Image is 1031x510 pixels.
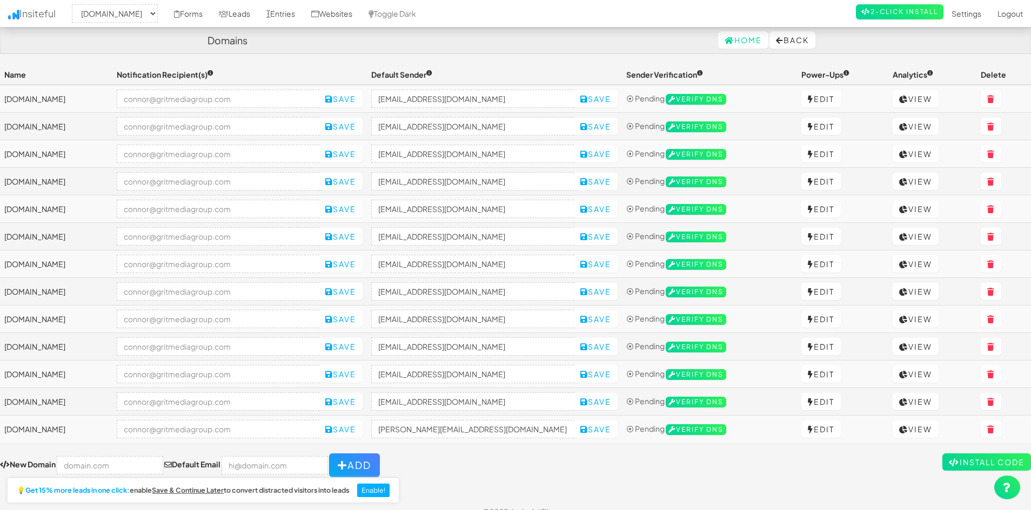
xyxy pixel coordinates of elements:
[117,145,320,163] input: connor@gritmediagroup.com
[371,90,574,108] input: hi@example.com
[893,283,939,300] a: View
[574,145,618,162] button: Save
[666,259,726,270] span: Verify DNS
[666,149,726,160] span: Verify DNS
[666,342,726,352] span: Verify DNS
[319,393,363,410] button: Save
[371,70,432,79] span: Default Sender
[893,338,939,355] a: View
[371,117,574,135] input: hi@example.com
[319,255,363,273] button: Save
[801,118,841,135] a: Edit
[371,337,574,356] input: hi@example.com
[319,200,363,217] button: Save
[117,365,320,383] input: connor@gritmediagroup.com
[626,121,665,131] span: ⦿ Pending
[626,231,665,241] span: ⦿ Pending
[57,456,163,474] input: domain.com
[626,396,665,406] span: ⦿ Pending
[666,396,726,406] a: Verify DNS
[371,145,574,163] input: hi@example.com
[801,173,841,190] a: Edit
[371,310,574,328] input: hi@example.com
[574,420,618,438] button: Save
[626,259,665,268] span: ⦿ Pending
[666,397,726,407] span: Verify DNS
[666,341,726,351] a: Verify DNS
[117,70,213,79] span: Notification Recipient(s)
[371,200,574,218] input: hi@example.com
[371,255,574,273] input: hi@example.com
[117,337,320,356] input: connor@gritmediagroup.com
[626,286,665,296] span: ⦿ Pending
[666,176,726,187] span: Verify DNS
[893,393,939,410] a: View
[666,93,726,103] a: Verify DNS
[893,310,939,328] a: View
[626,341,665,351] span: ⦿ Pending
[666,148,726,158] a: Verify DNS
[801,145,841,162] a: Edit
[207,35,247,46] h4: Domains
[371,392,574,411] input: hi@example.com
[893,255,939,273] a: View
[893,145,939,162] a: View
[8,10,19,19] img: icon.png
[893,90,939,107] a: View
[25,487,130,494] strong: Get 15% more leads in one click:
[117,90,320,108] input: connor@gritmediagroup.com
[666,259,726,268] a: Verify DNS
[893,70,933,79] span: Analytics
[574,173,618,190] button: Save
[357,484,390,498] button: Enable!
[626,424,665,433] span: ⦿ Pending
[666,424,726,433] a: Verify DNS
[801,393,841,410] a: Edit
[329,453,380,477] button: Add
[319,228,363,245] button: Save
[893,228,939,245] a: View
[666,369,726,380] span: Verify DNS
[371,227,574,246] input: hi@example.com
[574,393,618,410] button: Save
[666,203,726,213] a: Verify DNS
[801,200,841,217] a: Edit
[319,420,363,438] button: Save
[801,420,841,438] a: Edit
[626,148,665,158] span: ⦿ Pending
[117,255,320,273] input: connor@gritmediagroup.com
[801,338,841,355] a: Edit
[117,117,320,135] input: connor@gritmediagroup.com
[666,286,726,296] a: Verify DNS
[666,369,726,378] a: Verify DNS
[718,31,768,49] a: Home
[666,121,726,132] span: Verify DNS
[574,255,618,273] button: Save
[164,459,220,470] label: Default Email
[801,228,841,245] a: Edit
[626,314,665,323] span: ⦿ Pending
[893,118,939,135] a: View
[574,310,618,328] button: Save
[626,176,665,186] span: ⦿ Pending
[117,420,320,438] input: connor@gritmediagroup.com
[574,365,618,383] button: Save
[666,232,726,242] span: Verify DNS
[666,287,726,297] span: Verify DNS
[574,283,618,300] button: Save
[574,200,618,217] button: Save
[666,231,726,241] a: Verify DNS
[371,420,574,438] input: hi@example.com
[152,487,224,494] a: Save & Continue Later
[801,90,841,107] a: Edit
[319,173,363,190] button: Save
[117,172,320,191] input: connor@gritmediagroup.com
[801,365,841,383] a: Edit
[893,365,939,383] a: View
[976,65,1031,85] th: Delete
[856,4,943,19] a: 2-Click Install
[769,31,815,49] button: Back
[319,145,363,162] button: Save
[152,486,224,494] u: Save & Continue Later
[319,118,363,135] button: Save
